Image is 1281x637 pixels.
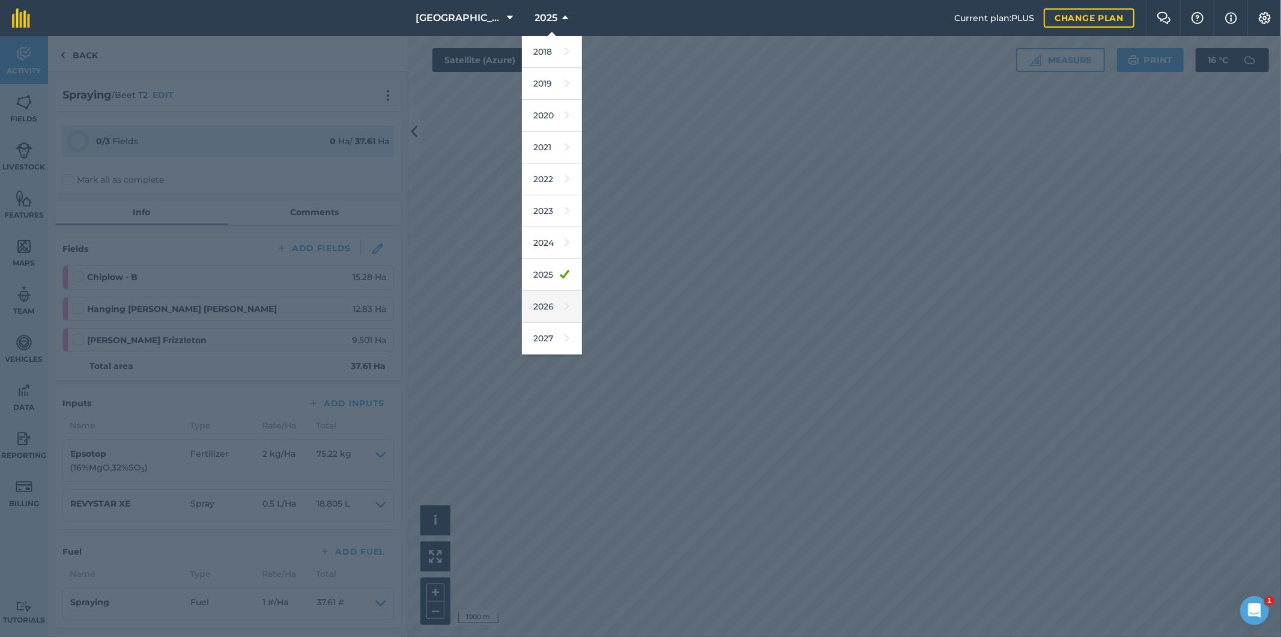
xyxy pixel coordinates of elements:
a: 2020 [522,100,582,132]
span: Current plan : PLUS [954,11,1034,25]
a: 2021 [522,132,582,163]
span: 1 [1265,596,1274,606]
a: 2022 [522,163,582,195]
span: 2025 [535,11,558,25]
a: 2019 [522,68,582,100]
a: 2018 [522,36,582,68]
a: 2026 [522,291,582,323]
a: 2027 [522,323,582,355]
img: A question mark icon [1190,12,1205,24]
img: A cog icon [1258,12,1272,24]
img: fieldmargin Logo [12,8,30,28]
img: Two speech bubbles overlapping with the left bubble in the forefront [1157,12,1171,24]
a: 2025 [522,259,582,291]
span: [GEOGRAPHIC_DATA] [416,11,503,25]
iframe: Intercom live chat [1240,596,1269,625]
a: Change plan [1044,8,1134,28]
a: 2024 [522,227,582,259]
a: 2023 [522,195,582,227]
img: svg+xml;base64,PHN2ZyB4bWxucz0iaHR0cDovL3d3dy53My5vcmcvMjAwMC9zdmciIHdpZHRoPSIxNyIgaGVpZ2h0PSIxNy... [1225,11,1237,25]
